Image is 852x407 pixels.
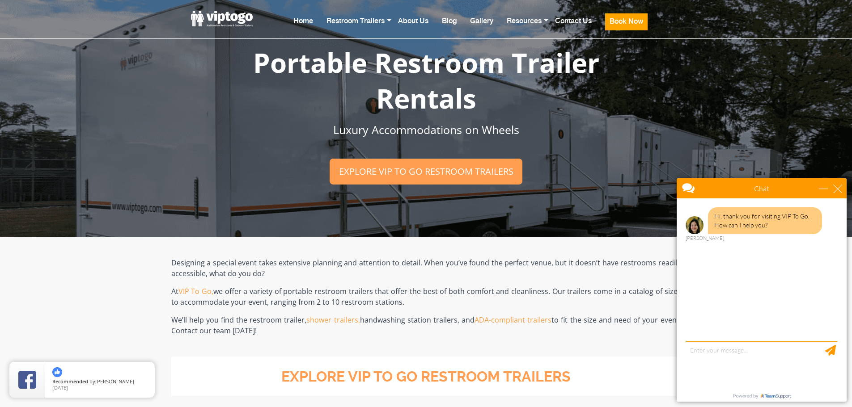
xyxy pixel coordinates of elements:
[475,315,551,325] a: ADA-compliant trailers
[52,379,148,385] span: by
[391,9,435,45] a: About Us
[671,173,852,407] iframe: Live Chat Box
[548,9,598,45] a: Contact Us
[253,44,599,117] span: Portable Restroom Trailer Rentals
[52,367,62,377] img: thumbs up icon
[18,371,36,389] img: Review Rating
[605,13,648,30] button: Book Now
[500,9,548,45] a: Resources
[171,257,681,279] p: Designing a special event takes extensive planning and attention to detail. When you’ve found the...
[598,9,654,50] a: Book Now
[333,122,519,137] span: Luxury Accommodations on Wheels
[320,9,391,45] a: Restroom Trailers
[52,384,68,391] span: [DATE]
[184,369,669,385] h3: explore vip to go restroom trailers
[330,159,522,184] a: Explore VIP To Go restroom trailers
[52,378,88,385] span: Recommended
[463,9,500,45] a: Gallery
[178,286,213,296] a: VIP To Go,
[306,315,360,325] a: shower trailers,
[287,9,320,45] a: Home
[435,9,463,45] a: Blog
[171,286,681,307] p: At we offer a variety of portable restroom trailers that offer the best of both comfort and clean...
[171,315,681,336] p: We’ll help you find the restroom trailer, handwashing station trailers, and to fit the size and n...
[95,378,134,385] span: [PERSON_NAME]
